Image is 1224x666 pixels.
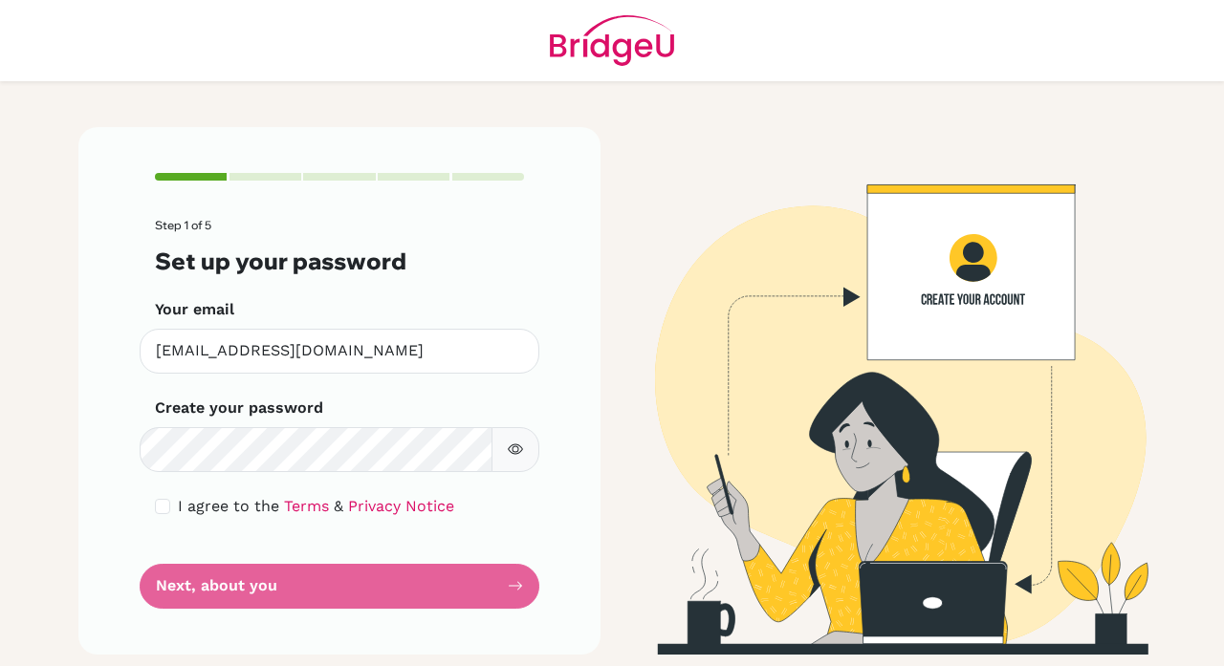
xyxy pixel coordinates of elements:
a: Terms [284,497,329,515]
a: Privacy Notice [348,497,454,515]
label: Create your password [155,397,323,419]
span: & [334,497,343,515]
h3: Set up your password [155,247,524,275]
span: I agree to the [178,497,279,515]
input: Insert your email* [140,329,539,374]
label: Your email [155,298,234,321]
span: Step 1 of 5 [155,218,211,232]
